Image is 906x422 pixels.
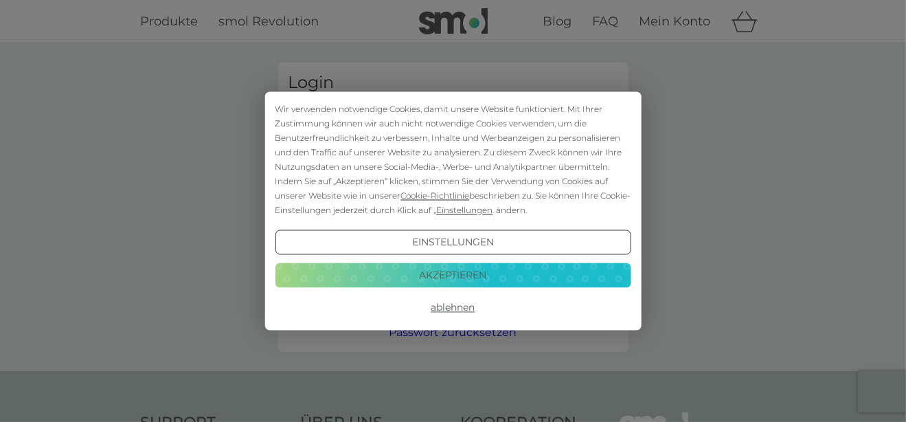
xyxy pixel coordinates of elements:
[436,206,492,216] span: Einstellungen
[275,263,631,287] button: Akzeptieren
[264,92,641,331] div: Cookie Consent Prompt
[275,230,631,255] button: Einstellungen
[275,296,631,320] button: Ablehnen
[400,191,469,201] span: Cookie-Richtlinie
[275,102,631,218] div: Wir verwenden notwendige Cookies, damit unsere Website funktioniert. Mit Ihrer Zustimmung können ...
